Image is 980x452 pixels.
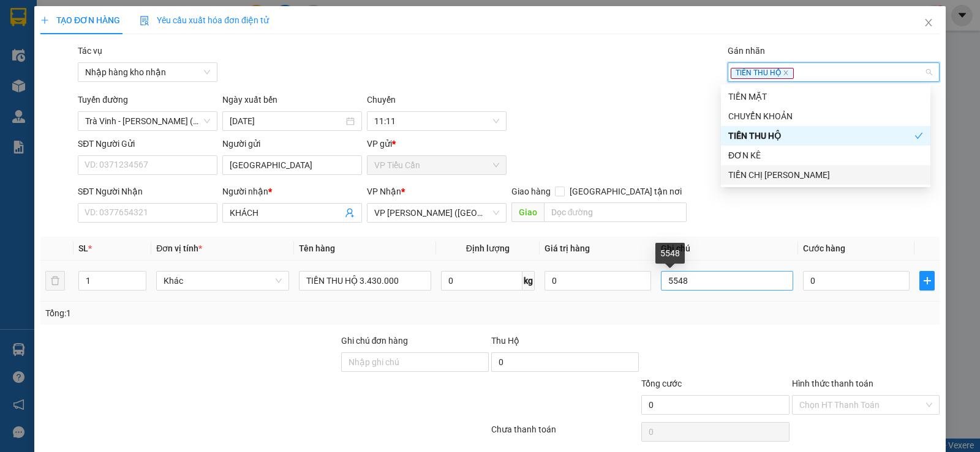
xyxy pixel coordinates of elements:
span: kg [522,271,535,291]
div: TIỀN CHỊ [PERSON_NAME] [728,168,923,182]
button: plus [919,271,935,291]
img: icon [140,16,149,26]
label: Tác vụ [78,46,102,56]
div: CHUYỂN KHOẢN [728,109,923,123]
span: plus [40,16,49,24]
label: Gán nhãn [728,46,765,56]
input: Ghi chú đơn hàng [341,352,489,372]
div: TIỀN MẶT [728,90,923,103]
div: ĐƠN KÊ [721,146,930,165]
span: check [914,132,923,140]
div: TIỀN THU HỘ [721,126,930,146]
span: VP Tiểu Cần [374,156,499,174]
input: 0 [545,271,651,291]
span: 11:11 [374,112,499,130]
div: Tuyến đường [78,93,217,111]
span: Thu Hộ [491,336,519,346]
span: plus [920,276,934,286]
span: SL [78,243,88,253]
span: Trà Vinh - Hồ Chí Minh (TIỀN HÀNG) [85,112,210,130]
span: VP Nhận [367,187,401,196]
div: Người gửi [222,137,362,150]
div: ĐƠN KÊ [728,149,923,162]
span: TIỀN THU HỘ [731,68,794,79]
div: 5548 [655,243,685,264]
span: TẠO ĐƠN HÀNG [40,15,120,25]
span: Giá trị hàng [545,243,590,253]
div: CHUYỂN KHOẢN [721,106,930,126]
label: Hình thức thanh toán [792,379,873,388]
div: Ngày xuất bến [222,93,362,111]
button: Close [911,6,946,40]
div: TIỀN CHỊ THẢO [721,165,930,185]
span: close [783,70,789,76]
div: Tổng: 1 [45,306,379,320]
input: Ghi Chú [661,271,793,291]
div: SĐT Người Nhận [78,185,217,198]
div: Chưa thanh toán [490,423,640,444]
span: Khác [164,272,281,290]
span: Đơn vị tính [156,243,202,253]
span: Yêu cầu xuất hóa đơn điện tử [140,15,269,25]
th: Ghi chú [656,237,798,261]
div: SĐT Người Gửi [78,137,217,150]
span: Giao hàng [511,187,551,196]
div: Người nhận [222,185,362,198]
span: Định lượng [466,243,510,253]
div: Chuyến [367,93,507,111]
input: Dọc đường [544,202,687,222]
span: VP Trần Phú (Hàng) [374,204,499,222]
span: Cước hàng [803,243,845,253]
input: VD: Bàn, Ghế [299,271,431,291]
span: Nhập hàng kho nhận [85,63,210,81]
span: Tổng cước [641,379,682,388]
div: TIỀN MẶT [721,87,930,106]
div: TIỀN THU HỘ [728,129,914,143]
input: 14/10/2025 [230,114,344,128]
div: VP gửi [367,137,507,150]
span: user-add [345,208,355,218]
span: [GEOGRAPHIC_DATA] tận nơi [565,185,687,198]
span: Giao [511,202,544,222]
span: Tên hàng [299,243,335,253]
span: close [924,18,933,28]
input: Gán nhãn [796,65,798,80]
button: delete [45,271,65,291]
label: Ghi chú đơn hàng [341,336,409,346]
